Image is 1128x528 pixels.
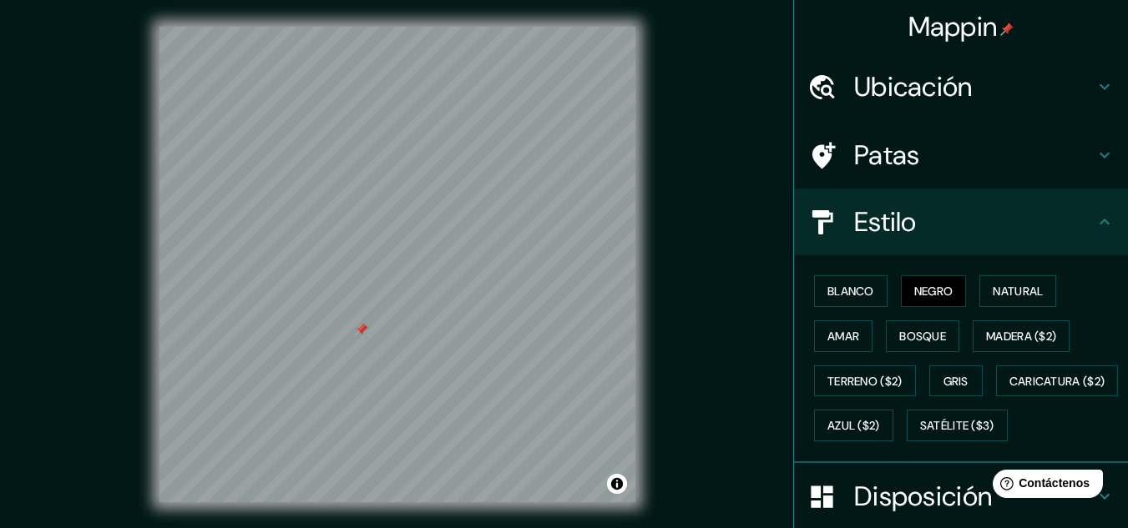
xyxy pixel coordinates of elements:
[993,284,1043,299] font: Natural
[907,410,1008,441] button: Satélite ($3)
[794,189,1128,255] div: Estilo
[899,329,946,344] font: Bosque
[1009,374,1105,389] font: Caricatura ($2)
[827,284,874,299] font: Blanco
[794,53,1128,120] div: Ubicación
[986,329,1056,344] font: Madera ($2)
[854,69,973,104] font: Ubicación
[159,27,635,502] canvas: Mapa
[854,479,992,514] font: Disposición
[814,275,888,307] button: Blanco
[929,365,983,397] button: Gris
[886,320,959,352] button: Bosque
[794,122,1128,189] div: Patas
[996,365,1119,397] button: Caricatura ($2)
[943,374,969,389] font: Gris
[914,284,953,299] font: Negro
[979,275,1056,307] button: Natural
[814,365,916,397] button: Terreno ($2)
[979,463,1110,510] iframe: Lanzador de widgets de ayuda
[827,419,880,434] font: Azul ($2)
[854,204,917,239] font: Estilo
[827,374,903,389] font: Terreno ($2)
[973,320,1070,352] button: Madera ($2)
[814,320,873,352] button: Amar
[607,474,627,494] button: Activar o desactivar atribución
[908,9,998,44] font: Mappin
[920,419,994,434] font: Satélite ($3)
[827,329,859,344] font: Amar
[1000,23,1014,36] img: pin-icon.png
[814,410,893,441] button: Azul ($2)
[854,138,920,173] font: Patas
[901,275,967,307] button: Negro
